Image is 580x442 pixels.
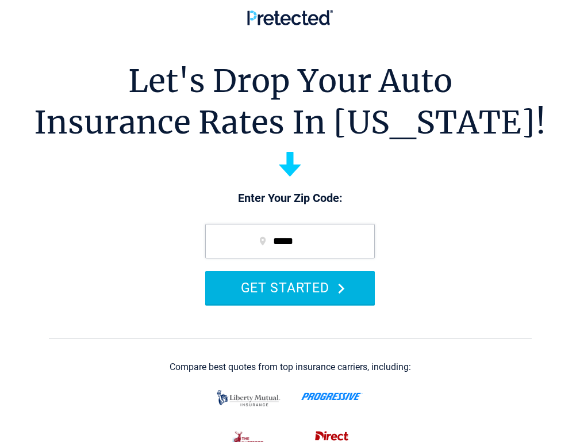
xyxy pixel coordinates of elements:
img: Pretected Logo [247,10,333,25]
img: liberty [214,384,283,412]
button: GET STARTED [205,271,375,304]
input: zip code [205,224,375,258]
div: Compare best quotes from top insurance carriers, including: [170,362,411,372]
p: Enter Your Zip Code: [194,190,386,207]
h1: Let's Drop Your Auto Insurance Rates In [US_STATE]! [34,60,546,143]
img: progressive [301,393,363,401]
